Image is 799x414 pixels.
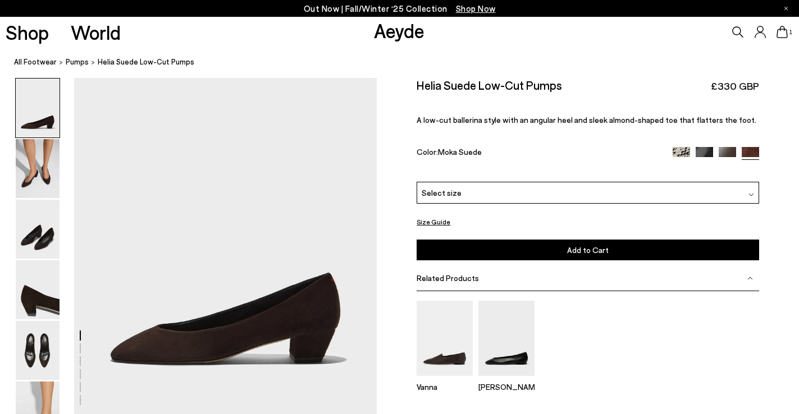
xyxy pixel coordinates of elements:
img: Helia Suede Low-Cut Pumps - Image 2 [16,139,60,198]
h2: Helia Suede Low-Cut Pumps [417,78,562,92]
a: Aeyde [374,19,424,42]
img: svg%3E [747,275,753,281]
img: Helia Suede Low-Cut Pumps - Image 5 [16,321,60,380]
a: Shop [6,22,49,42]
span: Navigate to /collections/new-in [456,3,496,13]
a: 1 [777,26,788,38]
a: pumps [66,56,89,68]
span: pumps [66,57,89,66]
p: [PERSON_NAME] [478,382,535,392]
button: Add to Cart [417,240,759,260]
img: Helia Suede Low-Cut Pumps - Image 4 [16,260,60,319]
div: Color: [417,147,661,160]
img: Helia Suede Low-Cut Pumps - Image 1 [16,79,60,137]
p: Vanna [417,382,473,392]
p: Out Now | Fall/Winter ‘25 Collection [304,2,496,16]
a: World [71,22,121,42]
img: svg%3E [748,192,754,197]
span: 1 [788,29,793,35]
a: All Footwear [14,56,57,68]
img: Vanna Almond-Toe Loafers [417,301,473,375]
nav: breadcrumb [14,47,799,78]
a: Vanna Almond-Toe Loafers Vanna [417,368,473,392]
p: A low-cut ballerina style with an angular heel and sleek almond-shaped toe that flatters the foot. [417,115,759,125]
span: Related Products [417,273,479,283]
img: Ellie Almond-Toe Flats [478,301,535,375]
span: Add to Cart [567,245,609,255]
span: Moka Suede [438,147,482,157]
span: Select size [422,187,462,199]
span: Helia Suede Low-Cut Pumps [98,56,194,68]
a: Ellie Almond-Toe Flats [PERSON_NAME] [478,368,535,392]
button: Size Guide [417,215,450,229]
span: £330 GBP [711,79,759,93]
img: Helia Suede Low-Cut Pumps - Image 3 [16,200,60,259]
